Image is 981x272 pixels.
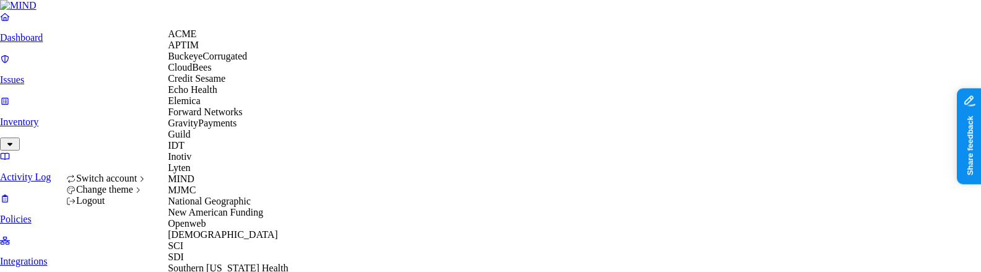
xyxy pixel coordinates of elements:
[168,107,242,117] span: Forward Networks
[168,196,251,206] span: National Geographic
[168,252,184,262] span: SDI
[168,162,190,173] span: Lyten
[168,29,196,39] span: ACME
[168,40,199,50] span: APTIM
[168,151,191,162] span: Inotiv
[168,62,211,72] span: CloudBees
[168,95,200,106] span: Elemica
[168,73,225,84] span: Credit Sesame
[168,207,263,217] span: New American Funding
[66,195,147,206] div: Logout
[168,140,185,151] span: IDT
[168,218,206,229] span: Openweb
[76,173,137,183] span: Switch account
[76,184,133,195] span: Change theme
[168,229,277,240] span: [DEMOGRAPHIC_DATA]
[168,185,196,195] span: MJMC
[168,240,183,251] span: SCI
[168,118,237,128] span: GravityPayments
[168,84,217,95] span: Echo Health
[168,129,190,139] span: Guild
[168,51,247,61] span: BuckeyeCorrugated
[168,173,194,184] span: MIND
